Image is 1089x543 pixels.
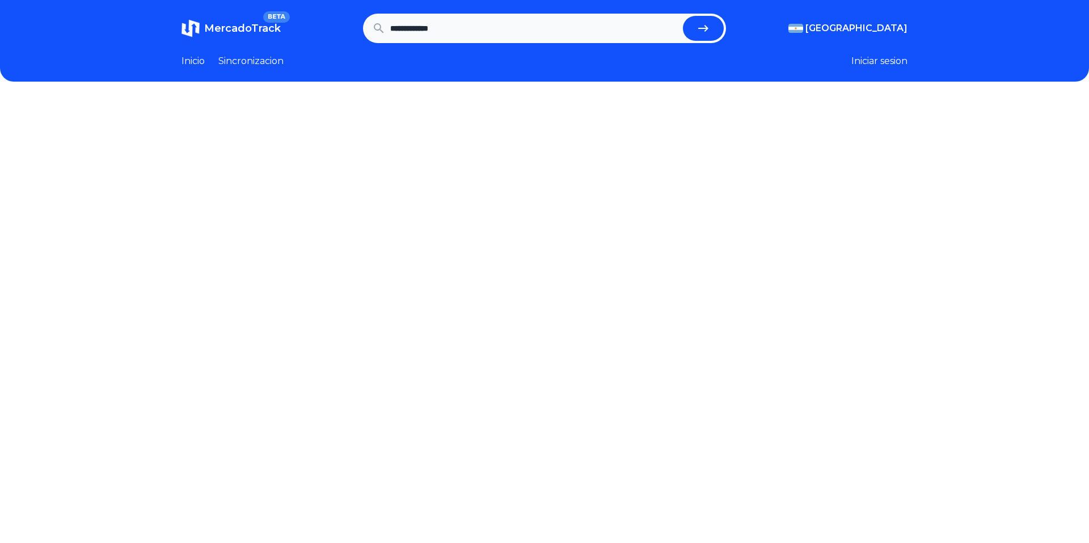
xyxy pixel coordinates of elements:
[181,19,281,37] a: MercadoTrackBETA
[805,22,907,35] span: [GEOGRAPHIC_DATA]
[181,54,205,68] a: Inicio
[263,11,290,23] span: BETA
[851,54,907,68] button: Iniciar sesion
[181,19,200,37] img: MercadoTrack
[218,54,284,68] a: Sincronizacion
[788,24,803,33] img: Argentina
[788,22,907,35] button: [GEOGRAPHIC_DATA]
[204,22,281,35] span: MercadoTrack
